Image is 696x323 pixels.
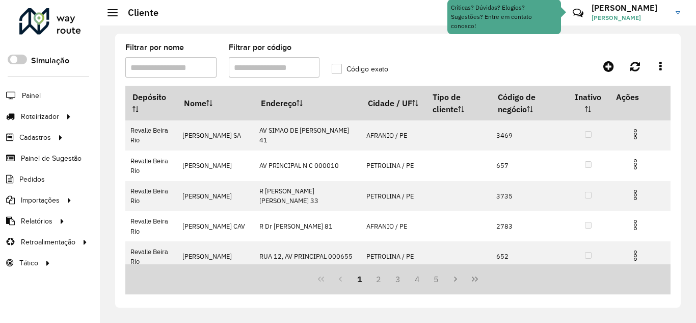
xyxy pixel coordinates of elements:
label: Filtrar por nome [125,41,184,54]
td: PETROLINA / PE [361,151,425,181]
span: Tático [19,258,38,268]
td: 3469 [491,120,568,151]
th: Cidade / UF [361,86,425,120]
label: Simulação [31,55,69,67]
span: Importações [21,195,60,206]
td: Revalle Beira Rio [125,241,177,271]
td: 3735 [491,181,568,211]
button: 5 [427,269,446,289]
td: 652 [491,241,568,271]
td: Revalle Beira Rio [125,211,177,241]
label: Código exato [332,64,388,74]
th: Endereço [254,86,361,120]
th: Inativo [567,86,609,120]
td: R Dr [PERSON_NAME] 81 [254,211,361,241]
h2: Cliente [118,7,158,18]
label: Filtrar por código [229,41,291,54]
h3: [PERSON_NAME] [592,3,668,13]
th: Código de negócio [491,86,568,120]
td: Revalle Beira Rio [125,120,177,151]
td: PETROLINA / PE [361,181,425,211]
button: Last Page [465,269,485,289]
td: 2783 [491,211,568,241]
button: 1 [350,269,369,289]
span: Relatórios [21,216,52,227]
button: Next Page [446,269,465,289]
span: Retroalimentação [21,237,75,247]
td: Revalle Beira Rio [125,151,177,181]
td: [PERSON_NAME] [177,241,254,271]
td: [PERSON_NAME] CAV [177,211,254,241]
button: 3 [388,269,408,289]
th: Tipo de cliente [425,86,491,120]
td: PETROLINA / PE [361,241,425,271]
td: Revalle Beira Rio [125,181,177,211]
td: AFRANIO / PE [361,211,425,241]
td: R [PERSON_NAME] [PERSON_NAME] 33 [254,181,361,211]
td: 657 [491,151,568,181]
td: AV PRINCIPAL N C 000010 [254,151,361,181]
span: Roteirizador [21,111,59,122]
span: Pedidos [19,174,45,185]
span: Cadastros [19,132,51,143]
button: 2 [369,269,388,289]
span: Painel [22,90,41,101]
span: [PERSON_NAME] [592,13,668,22]
button: 4 [408,269,427,289]
td: RUA 12, AV PRINCIPAL 000655 [254,241,361,271]
a: Contato Rápido [567,2,589,24]
td: [PERSON_NAME] [177,181,254,211]
td: [PERSON_NAME] [177,151,254,181]
th: Nome [177,86,254,120]
td: AV SIMAO DE [PERSON_NAME] 41 [254,120,361,151]
td: AFRANIO / PE [361,120,425,151]
td: [PERSON_NAME] SA [177,120,254,151]
th: Depósito [125,86,177,120]
span: Painel de Sugestão [21,153,82,164]
th: Ações [609,86,670,108]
